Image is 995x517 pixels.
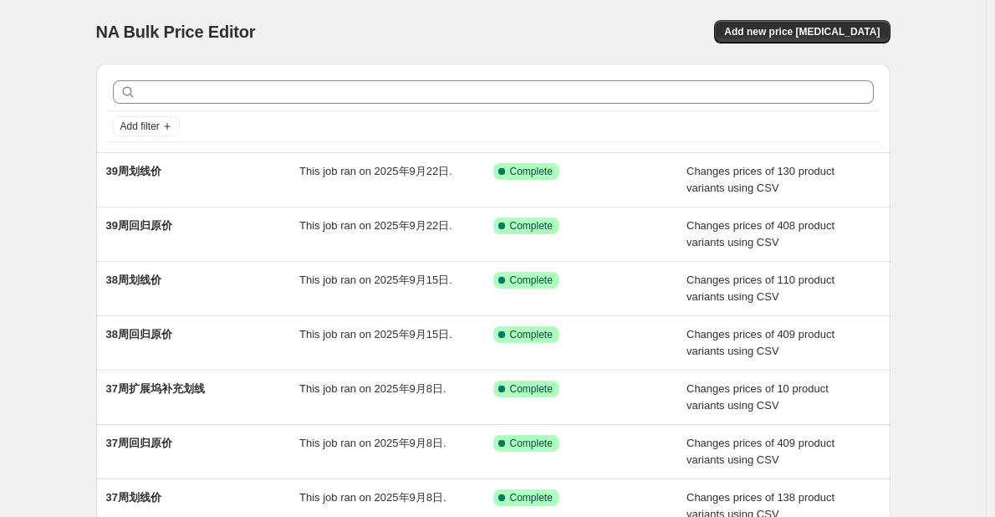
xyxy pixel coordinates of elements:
span: Changes prices of 10 product variants using CSV [686,382,829,412]
span: Complete [510,437,553,450]
span: Complete [510,219,553,233]
span: Complete [510,491,553,504]
span: Changes prices of 408 product variants using CSV [686,219,834,248]
span: Add filter [120,120,160,133]
span: 37周扩展坞补充划线 [106,382,205,395]
span: Changes prices of 130 product variants using CSV [686,165,834,194]
span: Complete [510,165,553,178]
button: Add filter [113,116,180,136]
span: NA Bulk Price Editor [96,23,256,41]
span: Changes prices of 409 product variants using CSV [686,328,834,357]
span: This job ran on 2025年9月8日. [299,491,446,504]
span: 37周划线价 [106,491,161,504]
span: This job ran on 2025年9月8日. [299,382,446,395]
span: Add new price [MEDICAL_DATA] [724,25,880,38]
span: 37周回归原价 [106,437,172,449]
span: 38周回归原价 [106,328,172,340]
span: 38周划线价 [106,274,161,286]
span: Complete [510,274,553,287]
span: 39周回归原价 [106,219,172,232]
span: This job ran on 2025年9月22日. [299,219,452,232]
span: This job ran on 2025年9月15日. [299,274,452,286]
button: Add new price [MEDICAL_DATA] [714,20,890,44]
span: Changes prices of 110 product variants using CSV [686,274,834,303]
span: Changes prices of 409 product variants using CSV [686,437,834,466]
span: This job ran on 2025年9月22日. [299,165,452,177]
span: Complete [510,382,553,396]
span: This job ran on 2025年9月15日. [299,328,452,340]
span: 39周划线价 [106,165,161,177]
span: This job ran on 2025年9月8日. [299,437,446,449]
span: Complete [510,328,553,341]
